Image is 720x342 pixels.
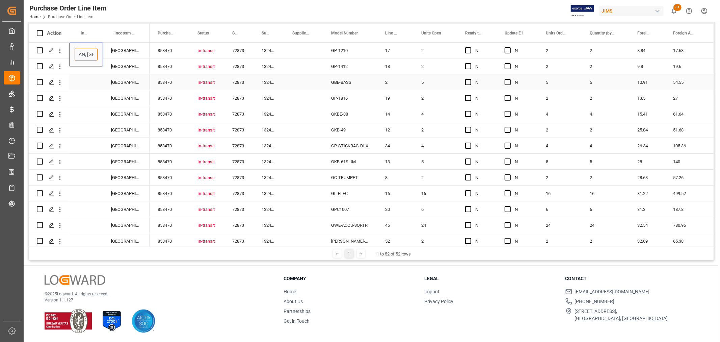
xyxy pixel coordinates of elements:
[132,309,155,333] img: AICPA SOC
[475,106,488,122] div: N
[515,186,530,201] div: N
[377,233,413,249] div: 52
[475,218,488,233] div: N
[47,30,61,36] div: Action
[197,234,216,249] div: In-transit
[475,43,488,58] div: N
[29,138,150,154] div: Press SPACE to select this row.
[413,90,457,106] div: 2
[377,58,413,74] div: 18
[284,318,310,324] a: Get in Touch
[103,90,150,106] div: [GEOGRAPHIC_DATA],[GEOGRAPHIC_DATA]
[284,289,296,294] a: Home
[224,74,254,90] div: 72873
[424,289,439,294] a: Imprint
[629,58,665,74] div: 9.8
[475,138,488,154] div: N
[254,122,284,138] div: 132430/AM
[224,186,254,201] div: 72873
[29,201,150,217] div: Press SPACE to select this row.
[475,75,488,90] div: N
[45,309,92,333] img: ISO 9001 & ISO 14001 Certification
[515,122,530,138] div: N
[150,58,189,74] div: 858470
[515,75,530,90] div: N
[323,43,377,58] div: GP-1210
[665,170,709,185] div: 57.26
[254,217,284,233] div: 132430/AM
[629,233,665,249] div: 32.69
[197,43,216,58] div: In-transit
[150,233,189,249] div: 858470
[515,234,530,249] div: N
[150,201,189,217] div: 858470
[197,170,216,186] div: In-transit
[254,186,284,201] div: 132430/AM
[413,186,457,201] div: 16
[232,31,239,35] span: Shipment Number
[413,138,457,153] div: 4
[465,31,482,35] span: Ready to ship
[413,106,457,122] div: 4
[103,43,150,58] div: [GEOGRAPHIC_DATA],[GEOGRAPHIC_DATA]
[103,58,150,74] div: [GEOGRAPHIC_DATA],[GEOGRAPHIC_DATA]
[629,43,665,58] div: 8.84
[45,297,267,303] p: Version 1.1.127
[575,288,650,295] span: [EMAIL_ADDRESS][DOMAIN_NAME]
[323,217,377,233] div: GWE-ACOU-3QRTR
[377,122,413,138] div: 12
[284,309,311,314] a: Partnerships
[323,90,377,106] div: GP-1816
[538,106,582,122] div: 4
[582,233,629,249] div: 2
[29,233,150,249] div: Press SPACE to select this row.
[254,138,284,153] div: 132430/AM
[629,122,665,138] div: 25.84
[629,74,665,90] div: 10.91
[575,298,615,305] span: [PHONE_NUMBER]
[538,154,582,169] div: 5
[323,201,377,217] div: GPC1007
[582,90,629,106] div: 2
[150,74,189,90] div: 858470
[29,106,150,122] div: Press SPACE to select this row.
[538,217,582,233] div: 24
[475,154,488,170] div: N
[197,154,216,170] div: In-transit
[665,74,709,90] div: 54.55
[224,122,254,138] div: 72873
[29,43,150,58] div: Press SPACE to select this row.
[575,308,668,322] span: [STREET_ADDRESS], [GEOGRAPHIC_DATA], [GEOGRAPHIC_DATA]
[254,74,284,90] div: 132430/AM
[197,59,216,74] div: In-transit
[150,138,189,153] div: 858470
[475,202,488,217] div: N
[81,31,89,35] span: Incoterm Transaction
[637,31,651,35] span: Foreign Unit Cost
[571,5,594,17] img: Exertis%20JAM%20-%20Email%20Logo.jpg_1722504956.jpg
[629,201,665,217] div: 31.3
[197,91,216,106] div: In-transit
[413,201,457,217] div: 6
[629,154,665,169] div: 28
[224,106,254,122] div: 72873
[385,31,399,35] span: Line Number
[665,217,709,233] div: 780.96
[515,59,530,74] div: N
[413,58,457,74] div: 2
[158,31,175,35] span: Purchase Order Number
[377,43,413,58] div: 17
[413,170,457,185] div: 2
[224,58,254,74] div: 72873
[323,170,377,185] div: GC-TRUMPET
[292,31,309,35] span: Supplier Full Name
[345,249,353,258] div: 1
[150,186,189,201] div: 858470
[629,170,665,185] div: 28.63
[546,31,567,35] span: Units Ordered
[284,299,303,304] a: About Us
[505,31,523,35] span: Update E1
[515,43,530,58] div: N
